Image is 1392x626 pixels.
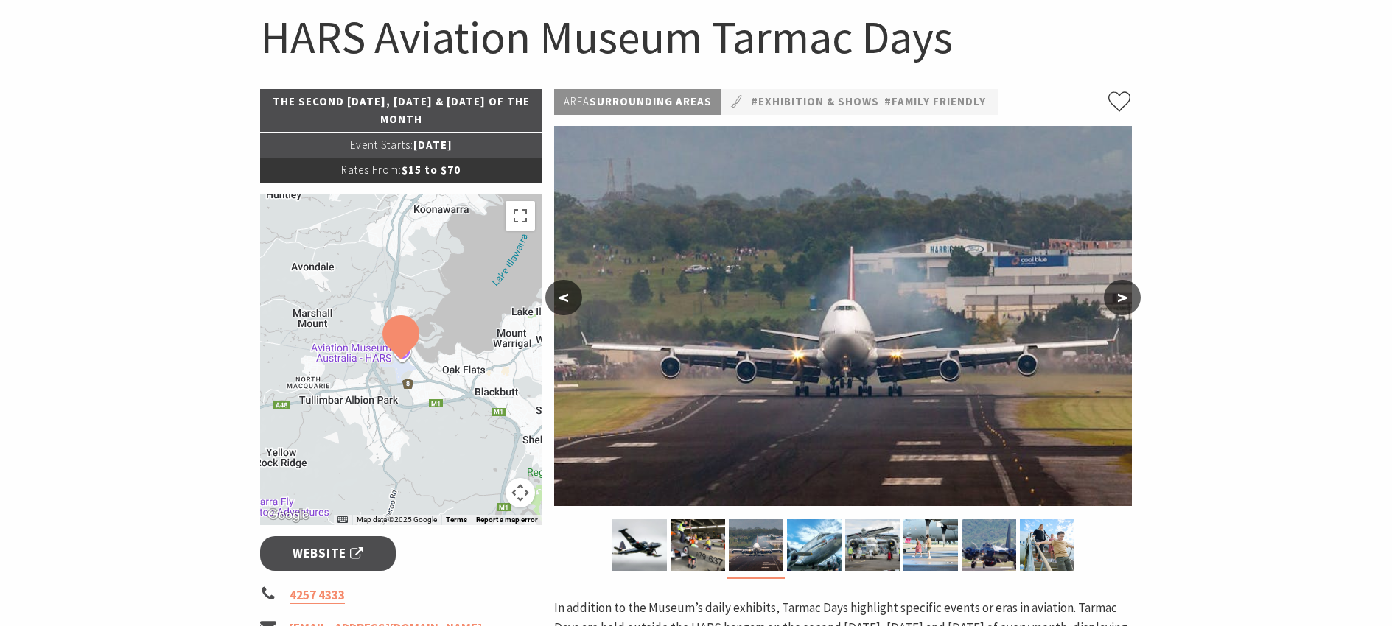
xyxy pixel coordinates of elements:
a: Report a map error [476,516,538,524]
p: Surrounding Areas [554,89,721,115]
p: The second [DATE], [DATE] & [DATE] of the month [260,89,543,132]
button: > [1104,280,1141,315]
a: Website [260,536,396,571]
img: Military maritime reconnaissance, patrol and anti-submarine aircraft [962,519,1016,571]
img: Tarmac days HARS museum [845,519,900,571]
h1: HARS Aviation Museum Tarmac Days [260,7,1133,67]
a: #Exhibition & Shows [751,93,879,111]
a: #Family Friendly [884,93,986,111]
img: Tarmac days HARS museum [787,519,842,571]
a: Terms (opens in new tab) [446,516,467,524]
button: Keyboard shortcuts [337,515,348,525]
span: Website [293,544,363,563]
p: [DATE] [260,133,543,158]
button: < [545,280,582,315]
a: Open this area in Google Maps (opens a new window) [264,506,312,525]
img: VH-OJA [1020,519,1074,571]
button: Map camera controls [506,478,535,507]
span: Rates From: [341,163,402,177]
img: Google [264,506,312,525]
a: 4257 4333 [290,587,345,604]
img: This air craft holds the record for non stop flight from London to Sydney. Record set in August 198 [729,519,783,571]
p: $15 to $70 [260,158,543,183]
img: Plenty to see! [903,519,958,571]
img: This air craft holds the record for non stop flight from London to Sydney. Record set in August 198 [554,126,1132,506]
span: Map data ©2025 Google [357,516,437,524]
span: Area [564,94,590,108]
span: Event Starts: [350,138,413,152]
button: Toggle fullscreen view [506,201,535,231]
